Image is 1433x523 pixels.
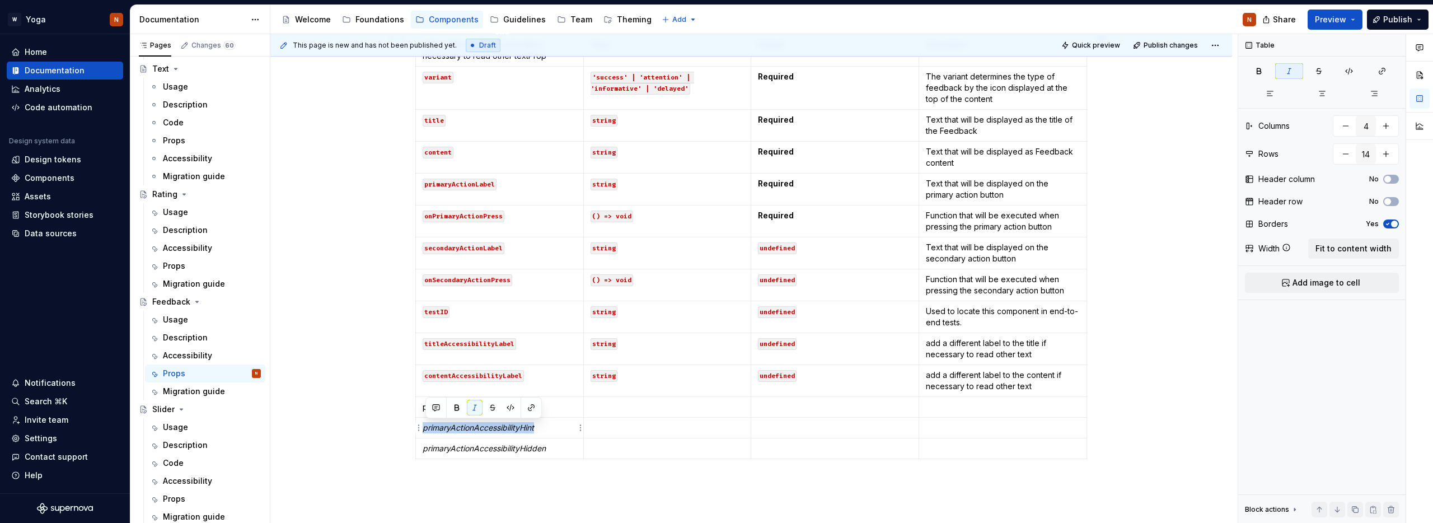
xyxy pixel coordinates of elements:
[591,211,633,222] code: () => void
[134,293,265,311] a: Feedback
[423,179,497,190] code: primaryActionLabel
[926,178,1080,200] p: Text that will be displayed on the primary action button
[145,96,265,114] a: Description
[591,370,617,382] code: string
[355,14,404,25] div: Foundations
[163,440,208,451] div: Description
[7,393,123,410] button: Search ⌘K
[145,114,265,132] a: Code
[758,211,794,220] strong: Required
[423,242,504,254] code: secondaryActionLabel
[423,423,534,432] em: primaryActionAccessibilityHint
[25,209,93,221] div: Storybook stories
[591,306,617,318] code: string
[617,14,652,25] div: Theming
[163,81,188,92] div: Usage
[163,314,188,325] div: Usage
[134,400,265,418] a: Slider
[145,490,265,508] a: Props
[152,189,177,200] div: Rating
[25,377,76,389] div: Notifications
[139,14,245,25] div: Documentation
[926,242,1080,264] p: Text that will be displayed on the secondary action button
[163,386,225,397] div: Migration guide
[423,338,516,350] code: titleAccessibilityLabel
[163,117,184,128] div: Code
[7,206,123,224] a: Storybook stories
[1245,505,1289,514] div: Block actions
[1258,196,1303,207] div: Header row
[1369,175,1379,184] label: No
[145,150,265,167] a: Accessibility
[145,221,265,239] a: Description
[145,167,265,185] a: Migration guide
[758,242,797,254] code: undefined
[25,433,57,444] div: Settings
[25,172,74,184] div: Components
[1315,14,1346,25] span: Preview
[145,132,265,150] a: Props
[1058,38,1125,53] button: Quick preview
[1366,220,1379,228] label: Yes
[25,83,60,95] div: Analytics
[25,191,51,202] div: Assets
[758,274,797,286] code: undefined
[758,179,794,188] strong: Required
[7,43,123,61] a: Home
[25,102,92,113] div: Code automation
[1144,41,1198,50] span: Publish changes
[591,242,617,254] code: string
[163,278,225,289] div: Migration guide
[163,422,188,433] div: Usage
[758,147,794,156] strong: Required
[1258,174,1315,185] div: Header column
[926,114,1080,137] p: Text that will be displayed as the title of the Feedback
[163,207,188,218] div: Usage
[163,260,185,272] div: Props
[7,99,123,116] a: Code automation
[293,41,457,50] span: This page is new and has not been published yet.
[423,370,524,382] code: contentAccessibilityLabel
[25,470,43,481] div: Help
[139,41,171,50] div: Pages
[7,411,123,429] a: Invite team
[758,370,797,382] code: undefined
[145,382,265,400] a: Migration guide
[479,41,496,50] span: Draft
[926,274,1080,296] p: Function that will be executed when pressing the secondary action button
[591,338,617,350] code: string
[1292,277,1360,288] span: Add image to cell
[277,8,656,31] div: Page tree
[163,171,225,182] div: Migration guide
[7,62,123,80] a: Documentation
[25,154,81,165] div: Design tokens
[338,11,409,29] a: Foundations
[1308,10,1362,30] button: Preview
[1258,243,1280,254] div: Width
[591,147,617,158] code: string
[503,14,546,25] div: Guidelines
[163,99,208,110] div: Description
[145,418,265,436] a: Usage
[8,13,21,26] div: W
[1245,273,1399,293] button: Add image to cell
[7,466,123,484] button: Help
[926,306,1080,328] p: Used to locate this component in end-to-end tests.
[25,396,67,407] div: Search ⌘K
[152,63,169,74] div: Text
[423,72,453,83] code: variant
[145,472,265,490] a: Accessibility
[26,14,46,25] div: Yoga
[1072,41,1120,50] span: Quick preview
[591,115,617,127] code: string
[7,80,123,98] a: Analytics
[758,72,794,81] strong: Required
[37,503,93,514] svg: Supernova Logo
[1315,243,1392,254] span: Fit to content width
[163,153,212,164] div: Accessibility
[672,15,686,24] span: Add
[134,60,265,78] a: Text
[591,179,617,190] code: string
[591,274,633,286] code: () => void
